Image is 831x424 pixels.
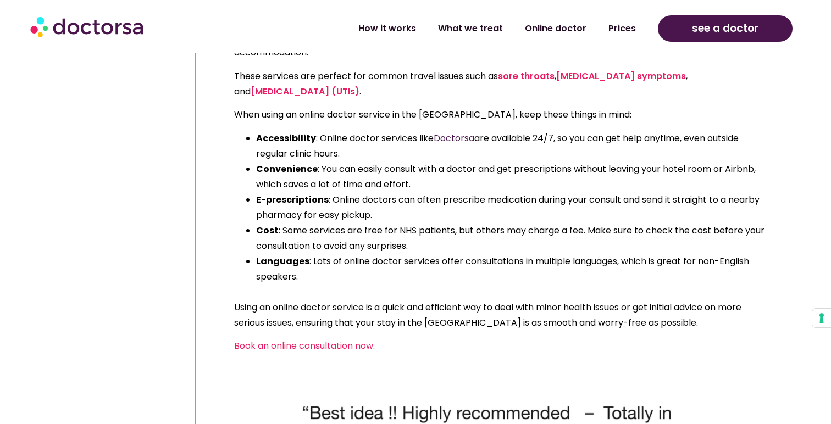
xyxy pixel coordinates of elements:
[256,193,760,221] span: : Online doctors can often prescribe medication during your consult and send it straight to a nea...
[256,224,764,252] span: : Some services are free for NHS patients, but others may charge a fee. Make sure to check the co...
[256,193,329,206] b: E-prescriptions
[234,70,688,98] span: These services are perfect for common travel issues such as , , and .
[256,255,309,267] b: Languages
[597,16,647,41] a: Prices
[692,20,758,37] span: see a doctor
[251,85,359,98] a: [MEDICAL_DATA] (UTIs)
[347,16,427,41] a: How it works
[812,309,831,327] button: Your consent preferences for tracking technologies
[256,132,739,160] span: are available 24/7, so you can get help anytime, even outside regular clinic hours.
[658,15,793,42] a: see a doctor
[427,16,514,41] a: What we treat
[434,132,474,144] a: Doctorsa
[256,163,318,175] b: Convenience
[256,255,749,283] span: : Lots of online doctor services offer consultations in multiple languages, which is great for no...
[256,163,756,191] span: : You can easily consult with a doctor and get prescriptions without leaving your hotel room or A...
[256,224,279,237] b: Cost
[556,70,686,82] a: [MEDICAL_DATA] symptoms
[234,301,741,329] span: Using an online doctor service is a quick and efficient way to deal with minor health issues or g...
[498,70,555,82] a: sore throats
[219,16,647,41] nav: Menu
[316,132,434,144] span: : Online doctor services like
[256,132,316,144] b: Accessibility
[234,108,631,121] span: When using an online doctor service in the [GEOGRAPHIC_DATA], keep these things in mind:
[514,16,597,41] a: Online doctor
[234,339,375,352] a: Book an online consultation now.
